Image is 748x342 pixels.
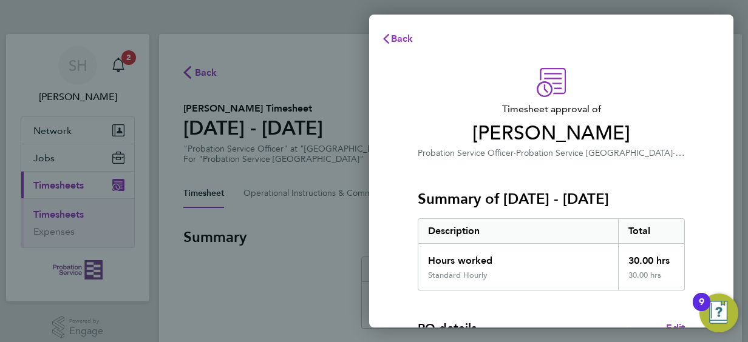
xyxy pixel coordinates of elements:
button: Open Resource Center, 9 new notifications [699,293,738,332]
span: [PERSON_NAME] [418,121,685,146]
button: Back [369,27,426,51]
span: Edit [666,322,685,334]
span: Probation Service Officer [418,148,514,158]
a: Edit [666,321,685,335]
div: Standard Hourly [428,270,488,280]
span: Timesheet approval of [418,102,685,116]
span: Back [391,33,413,44]
span: · [514,148,516,158]
div: 30.00 hrs [618,244,685,270]
h3: Summary of [DATE] - [DATE] [418,189,685,209]
div: 9 [699,302,704,318]
div: Summary of 25 - 31 Aug 2025 [418,218,685,290]
div: Total [618,219,685,243]
span: Probation Service [GEOGRAPHIC_DATA] [516,148,673,158]
span: · [673,147,685,158]
div: Hours worked [418,244,618,270]
div: Description [418,219,618,243]
h4: PO details [418,320,477,337]
div: 30.00 hrs [618,270,685,290]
